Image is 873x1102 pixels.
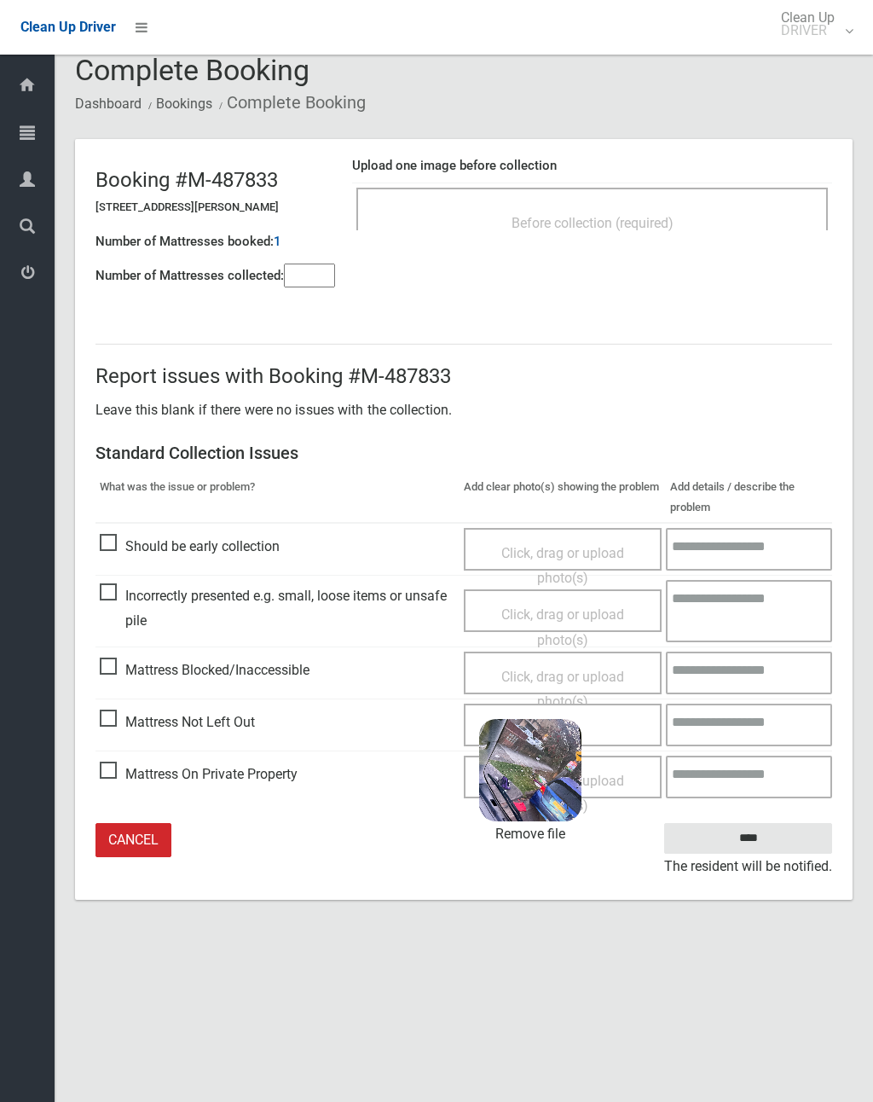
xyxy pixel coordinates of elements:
[95,169,335,191] h2: Booking #M-487833
[75,96,142,112] a: Dashboard
[664,854,832,879] small: The resident will be notified.
[460,473,666,523] th: Add clear photo(s) showing the problem
[501,669,624,710] span: Click, drag or upload photo(s)
[95,397,832,423] p: Leave this blank if there were no issues with the collection.
[100,534,280,560] span: Should be early collection
[156,96,212,112] a: Bookings
[100,583,455,634] span: Incorrectly presented e.g. small, loose items or unsafe pile
[95,235,274,249] h4: Number of Mattresses booked:
[95,201,335,213] h5: [STREET_ADDRESS][PERSON_NAME]
[215,87,366,119] li: Complete Booking
[100,710,255,735] span: Mattress Not Left Out
[95,365,832,387] h2: Report issues with Booking #M-487833
[781,24,835,37] small: DRIVER
[95,823,171,858] a: Cancel
[501,606,624,648] span: Click, drag or upload photo(s)
[274,235,281,249] h4: 1
[20,19,116,35] span: Clean Up Driver
[75,53,309,87] span: Complete Booking
[772,11,852,37] span: Clean Up
[20,14,116,40] a: Clean Up Driver
[479,821,581,847] a: Remove file
[352,159,832,173] h4: Upload one image before collection
[95,269,284,283] h4: Number of Mattresses collected:
[100,762,298,787] span: Mattress On Private Property
[95,473,460,523] th: What was the issue or problem?
[100,658,309,683] span: Mattress Blocked/Inaccessible
[95,444,832,462] h3: Standard Collection Issues
[512,215,674,231] span: Before collection (required)
[666,473,832,523] th: Add details / describe the problem
[501,545,624,587] span: Click, drag or upload photo(s)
